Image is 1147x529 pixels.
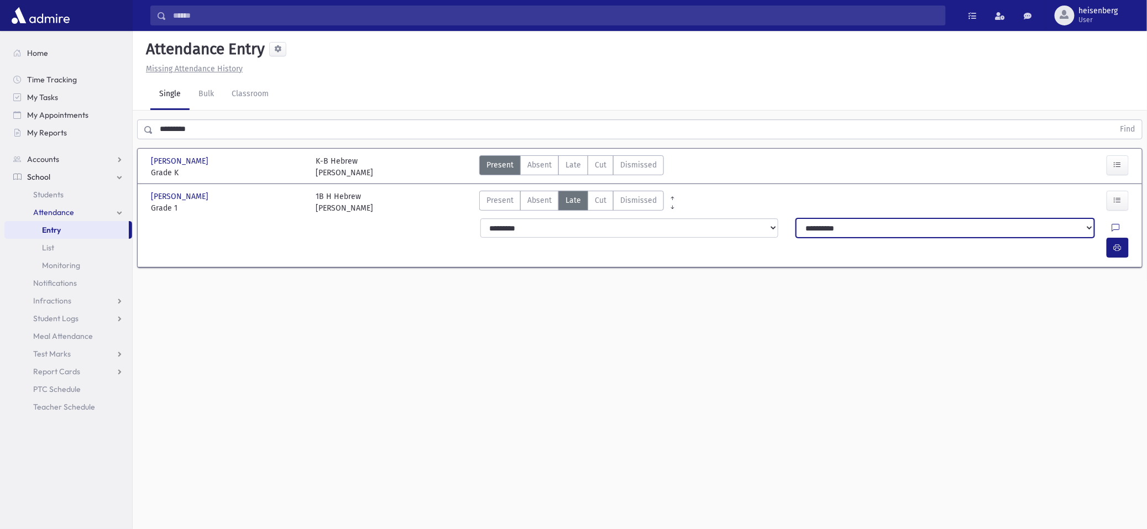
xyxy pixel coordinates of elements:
[27,92,58,102] span: My Tasks
[33,207,74,217] span: Attendance
[150,79,190,110] a: Single
[620,195,657,206] span: Dismissed
[33,278,77,288] span: Notifications
[4,186,132,203] a: Students
[595,195,606,206] span: Cut
[595,159,606,171] span: Cut
[4,274,132,292] a: Notifications
[42,225,61,235] span: Entry
[33,313,78,323] span: Student Logs
[316,191,373,214] div: 1B H Hebrew [PERSON_NAME]
[4,168,132,186] a: School
[4,363,132,380] a: Report Cards
[479,191,664,214] div: AttTypes
[620,159,657,171] span: Dismissed
[316,155,373,179] div: K-B Hebrew [PERSON_NAME]
[146,64,243,74] u: Missing Attendance History
[42,243,54,253] span: List
[151,155,211,167] span: [PERSON_NAME]
[33,331,93,341] span: Meal Attendance
[565,159,581,171] span: Late
[1114,120,1142,139] button: Find
[142,64,243,74] a: Missing Attendance History
[1079,7,1118,15] span: heisenberg
[4,292,132,310] a: Infractions
[27,48,48,58] span: Home
[4,88,132,106] a: My Tasks
[190,79,223,110] a: Bulk
[479,155,664,179] div: AttTypes
[4,106,132,124] a: My Appointments
[151,191,211,202] span: [PERSON_NAME]
[27,110,88,120] span: My Appointments
[27,172,50,182] span: School
[4,327,132,345] a: Meal Attendance
[223,79,277,110] a: Classroom
[166,6,945,25] input: Search
[4,380,132,398] a: PTC Schedule
[4,345,132,363] a: Test Marks
[565,195,581,206] span: Late
[4,124,132,142] a: My Reports
[33,384,81,394] span: PTC Schedule
[27,75,77,85] span: Time Tracking
[33,190,64,200] span: Students
[4,256,132,274] a: Monitoring
[42,260,80,270] span: Monitoring
[486,195,514,206] span: Present
[1079,15,1118,24] span: User
[4,203,132,221] a: Attendance
[9,4,72,27] img: AdmirePro
[142,40,265,59] h5: Attendance Entry
[4,239,132,256] a: List
[33,296,71,306] span: Infractions
[33,402,95,412] span: Teacher Schedule
[151,202,305,214] span: Grade 1
[527,195,552,206] span: Absent
[151,167,305,179] span: Grade K
[4,398,132,416] a: Teacher Schedule
[4,71,132,88] a: Time Tracking
[27,154,59,164] span: Accounts
[4,44,132,62] a: Home
[486,159,514,171] span: Present
[33,349,71,359] span: Test Marks
[527,159,552,171] span: Absent
[4,150,132,168] a: Accounts
[4,310,132,327] a: Student Logs
[4,221,129,239] a: Entry
[33,366,80,376] span: Report Cards
[27,128,67,138] span: My Reports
